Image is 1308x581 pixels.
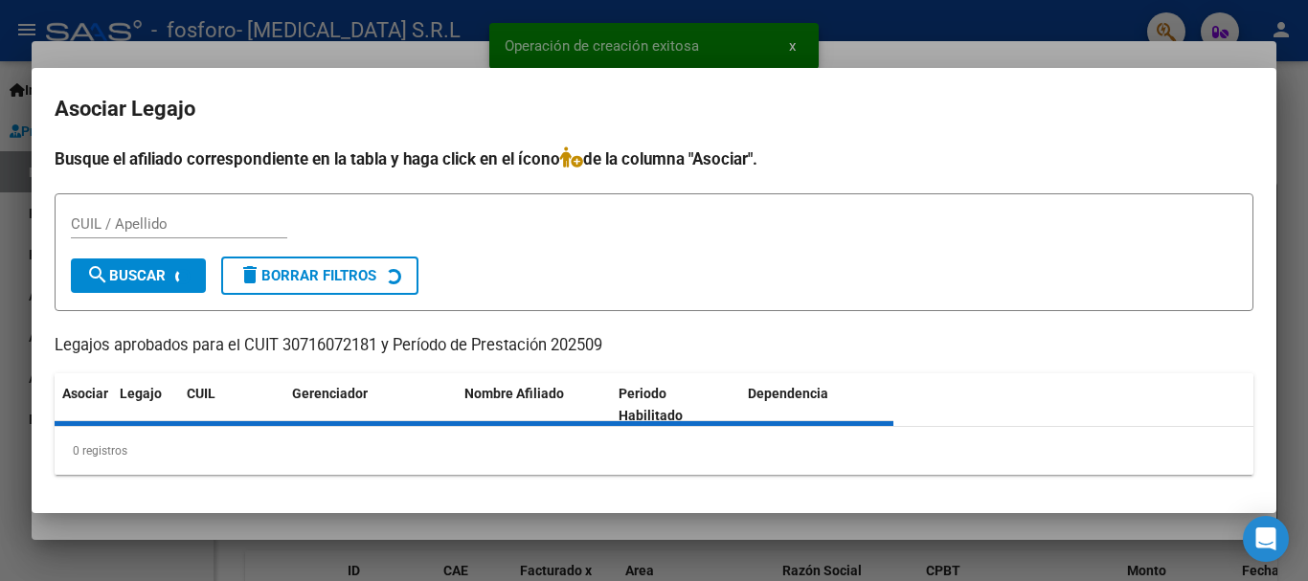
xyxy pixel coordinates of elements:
[55,373,112,436] datatable-header-cell: Asociar
[86,263,109,286] mat-icon: search
[112,373,179,436] datatable-header-cell: Legajo
[292,386,368,401] span: Gerenciador
[62,386,108,401] span: Asociar
[221,257,418,295] button: Borrar Filtros
[464,386,564,401] span: Nombre Afiliado
[238,267,376,284] span: Borrar Filtros
[71,258,206,293] button: Buscar
[55,427,1253,475] div: 0 registros
[187,386,215,401] span: CUIL
[120,386,162,401] span: Legajo
[619,386,683,423] span: Periodo Habilitado
[55,334,1253,358] p: Legajos aprobados para el CUIT 30716072181 y Período de Prestación 202509
[86,267,166,284] span: Buscar
[1243,516,1289,562] div: Open Intercom Messenger
[611,373,740,436] datatable-header-cell: Periodo Habilitado
[748,386,828,401] span: Dependencia
[284,373,457,436] datatable-header-cell: Gerenciador
[238,263,261,286] mat-icon: delete
[55,146,1253,171] h4: Busque el afiliado correspondiente en la tabla y haga click en el ícono de la columna "Asociar".
[740,373,894,436] datatable-header-cell: Dependencia
[179,373,284,436] datatable-header-cell: CUIL
[457,373,611,436] datatable-header-cell: Nombre Afiliado
[55,91,1253,127] h2: Asociar Legajo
